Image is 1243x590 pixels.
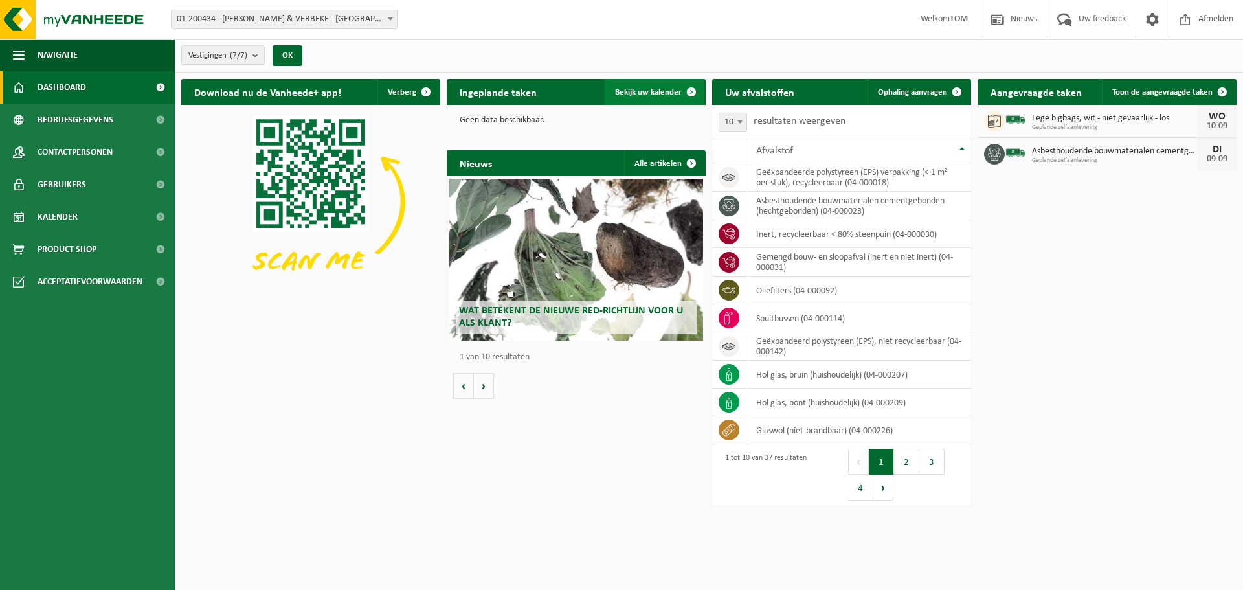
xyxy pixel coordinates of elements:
span: Navigatie [38,39,78,71]
td: geëxpandeerde polystyreen (EPS) verpakking (< 1 m² per stuk), recycleerbaar (04-000018) [746,163,971,192]
td: asbesthoudende bouwmaterialen cementgebonden (hechtgebonden) (04-000023) [746,192,971,220]
span: Gebruikers [38,168,86,201]
a: Alle artikelen [624,150,704,176]
button: Vorige [453,373,474,399]
span: Lege bigbags, wit - niet gevaarlijk - los [1032,113,1198,124]
p: 1 van 10 resultaten [460,353,699,362]
span: Dashboard [38,71,86,104]
button: Vestigingen(7/7) [181,45,265,65]
span: Contactpersonen [38,136,113,168]
h2: Uw afvalstoffen [712,79,807,104]
h2: Aangevraagde taken [978,79,1095,104]
h2: Ingeplande taken [447,79,550,104]
td: glaswol (niet-brandbaar) (04-000226) [746,416,971,444]
td: inert, recycleerbaar < 80% steenpuin (04-000030) [746,220,971,248]
strong: TOM [950,14,968,24]
td: oliefilters (04-000092) [746,277,971,304]
h2: Download nu de Vanheede+ app! [181,79,354,104]
span: 10 [719,113,747,132]
button: 2 [894,449,919,475]
div: 09-09 [1204,155,1230,164]
td: geëxpandeerd polystyreen (EPS), niet recycleerbaar (04-000142) [746,332,971,361]
span: 10 [719,113,746,131]
button: Previous [848,449,869,475]
a: Wat betekent de nieuwe RED-richtlijn voor u als klant? [449,179,703,341]
button: 1 [869,449,894,475]
span: Geplande zelfaanlevering [1032,157,1198,165]
span: Wat betekent de nieuwe RED-richtlijn voor u als klant? [459,306,683,328]
button: 3 [919,449,945,475]
div: 10-09 [1204,122,1230,131]
span: Acceptatievoorwaarden [38,266,142,298]
button: Volgende [474,373,494,399]
h2: Nieuws [447,150,505,176]
count: (7/7) [230,51,247,60]
span: Vestigingen [188,46,247,65]
span: Verberg [388,88,416,96]
span: Bekijk uw kalender [615,88,682,96]
td: hol glas, bruin (huishoudelijk) (04-000207) [746,361,971,389]
td: spuitbussen (04-000114) [746,304,971,332]
a: Toon de aangevraagde taken [1102,79,1235,105]
span: 01-200434 - VULSTEKE & VERBEKE - POPERINGE [171,10,398,29]
button: OK [273,45,302,66]
img: Download de VHEPlus App [181,105,440,299]
div: WO [1204,111,1230,122]
span: 01-200434 - VULSTEKE & VERBEKE - POPERINGE [172,10,397,28]
div: DI [1204,144,1230,155]
a: Bekijk uw kalender [605,79,704,105]
img: BL-SO-LV [1005,142,1027,164]
button: 4 [848,475,873,501]
p: Geen data beschikbaar. [460,116,693,125]
span: Kalender [38,201,78,233]
label: resultaten weergeven [754,116,845,126]
span: Afvalstof [756,146,793,156]
span: Geplande zelfaanlevering [1032,124,1198,131]
span: Product Shop [38,233,96,266]
a: Ophaling aanvragen [868,79,970,105]
td: hol glas, bont (huishoudelijk) (04-000209) [746,389,971,416]
td: gemengd bouw- en sloopafval (inert en niet inert) (04-000031) [746,248,971,277]
button: Verberg [377,79,439,105]
span: Ophaling aanvragen [878,88,947,96]
img: BL-SO-LV [1005,109,1027,131]
span: Asbesthoudende bouwmaterialen cementgebonden (hechtgebonden) [1032,146,1198,157]
span: Toon de aangevraagde taken [1112,88,1213,96]
div: 1 tot 10 van 37 resultaten [719,448,807,502]
button: Next [873,475,893,501]
span: Bedrijfsgegevens [38,104,113,136]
